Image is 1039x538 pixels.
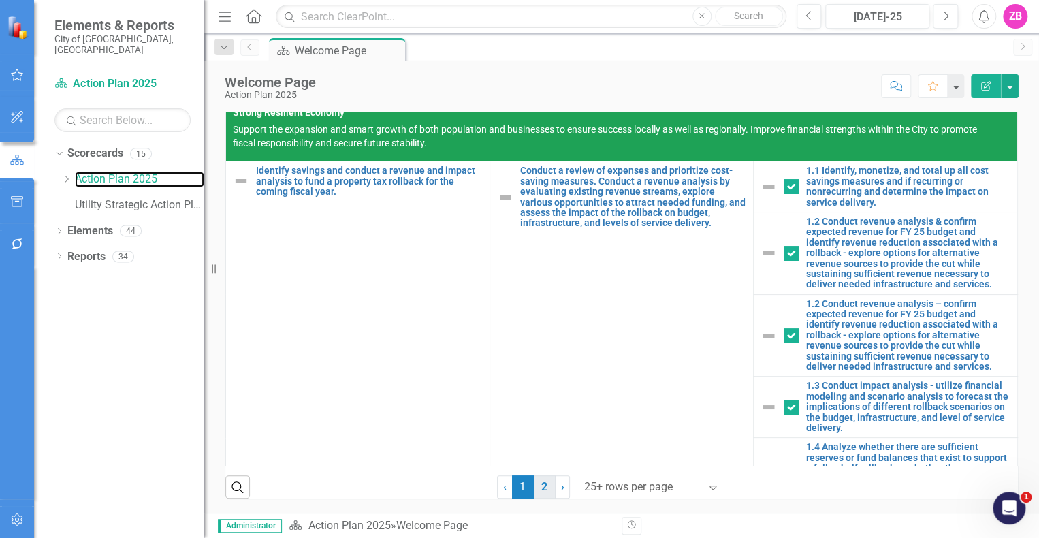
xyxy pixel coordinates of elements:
td: Double-Click to Edit Right Click for Context Menu [754,161,1018,212]
span: 1 [1021,492,1032,503]
span: Search [734,10,763,21]
td: Double-Click to Edit Right Click for Context Menu [490,161,754,509]
button: Search [715,7,783,26]
a: 1.2 Conduct revenue analysis – confirm expected revenue for FY 25 budget and identify revenue red... [805,299,1010,373]
div: Welcome Page [396,519,467,532]
img: Not Defined [761,245,777,262]
a: Action Plan 2025 [308,519,390,532]
div: [DATE]-25 [830,9,925,25]
a: 1.1 Identify, monetize, and total up all cost savings measures and if recurring or nonrecurring a... [805,165,1010,208]
a: 1.3 Conduct impact analysis - utilize financial modeling and scenario analysis to forecast the im... [805,381,1010,433]
img: Not Defined [761,399,777,415]
span: Strong Resilient Economy [233,106,1010,119]
td: Double-Click to Edit Right Click for Context Menu [754,438,1018,509]
a: 2 [534,475,556,499]
a: Conduct a review of expenses and prioritize cost-saving measures. Conduct a revenue analysis by e... [520,165,747,228]
span: Administrator [218,519,282,533]
div: Welcome Page [295,42,402,59]
span: 1 [512,475,534,499]
div: 34 [112,251,134,262]
td: Double-Click to Edit Right Click for Context Menu [754,294,1018,377]
button: ZB [1003,4,1027,29]
small: City of [GEOGRAPHIC_DATA], [GEOGRAPHIC_DATA] [54,33,191,56]
img: ClearPoint Strategy [7,15,31,39]
input: Search Below... [54,108,191,132]
div: 44 [120,225,142,237]
td: Double-Click to Edit [226,87,1018,161]
td: Double-Click to Edit Right Click for Context Menu [754,377,1018,438]
img: Not Defined [761,328,777,344]
span: ‹ [503,480,507,493]
button: [DATE]-25 [825,4,929,29]
a: Action Plan 2025 [54,76,191,92]
div: 15 [130,148,152,159]
div: » [289,518,611,534]
img: Not Defined [233,173,249,189]
span: Elements & Reports [54,17,191,33]
img: Not Defined [761,178,777,195]
input: Search ClearPoint... [276,5,786,29]
a: Identify savings and conduct a revenue and impact analysis to fund a property tax rollback for th... [256,165,483,197]
div: Welcome Page [225,75,316,90]
iframe: Intercom live chat [993,492,1025,524]
a: Elements [67,223,113,239]
img: Not Defined [497,189,513,206]
div: Action Plan 2025 [225,90,316,100]
a: Action Plan 2025 [75,172,204,187]
a: 1.4 Analyze whether there are sufficient reserves or fund balances that exist to support a full o... [805,442,1010,505]
td: Double-Click to Edit Right Click for Context Menu [226,161,490,509]
a: 1.2 Conduct revenue analysis & confirm expected revenue for FY 25 budget and identify revenue red... [805,217,1010,290]
p: Support the expansion and smart growth of both population and businesses to ensure success locall... [233,123,1010,150]
span: › [561,480,564,493]
a: Utility Strategic Action Plan [DATE]-[DATE] [75,197,204,213]
a: Reports [67,249,106,265]
a: Scorecards [67,146,123,161]
td: Double-Click to Edit Right Click for Context Menu [754,212,1018,294]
